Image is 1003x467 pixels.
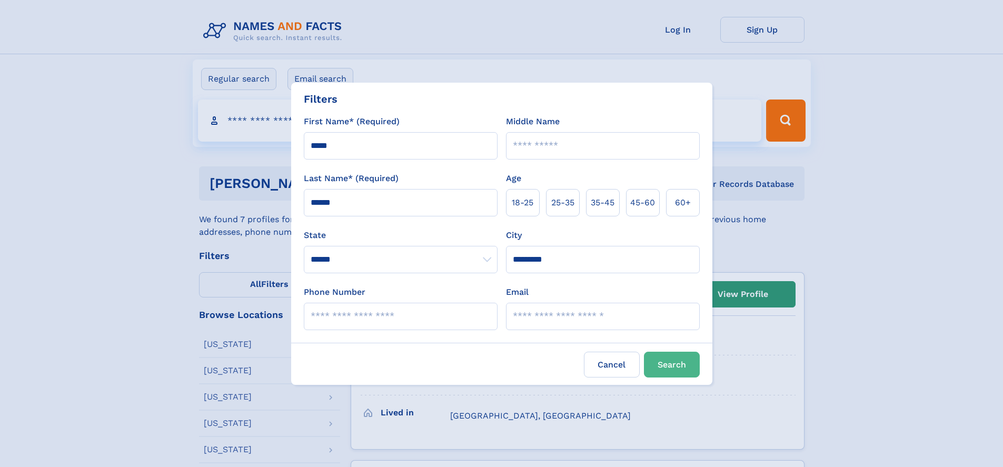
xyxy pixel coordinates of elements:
label: City [506,229,522,242]
button: Search [644,352,700,377]
label: Email [506,286,529,299]
label: Age [506,172,521,185]
span: 25‑35 [551,196,574,209]
label: Phone Number [304,286,365,299]
span: 35‑45 [591,196,614,209]
span: 45‑60 [630,196,655,209]
label: State [304,229,498,242]
label: Last Name* (Required) [304,172,399,185]
label: First Name* (Required) [304,115,400,128]
span: 18‑25 [512,196,533,209]
label: Middle Name [506,115,560,128]
div: Filters [304,91,337,107]
span: 60+ [675,196,691,209]
label: Cancel [584,352,640,377]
